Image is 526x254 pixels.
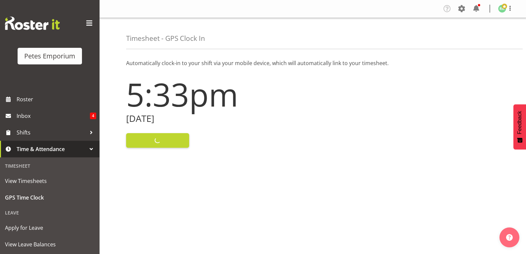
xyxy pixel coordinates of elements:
div: Leave [2,206,98,219]
span: Roster [17,94,96,104]
img: help-xxl-2.png [506,234,513,241]
span: 4 [90,113,96,119]
span: Inbox [17,111,90,121]
div: Timesheet [2,159,98,173]
span: View Leave Balances [5,239,95,249]
h1: 5:33pm [126,76,309,112]
a: View Leave Balances [2,236,98,253]
img: ruth-robertson-taylor722.jpg [498,5,506,13]
a: Apply for Leave [2,219,98,236]
span: GPS Time Clock [5,193,95,203]
span: Shifts [17,127,86,137]
span: Feedback [517,111,523,134]
div: Petes Emporium [24,51,75,61]
h2: [DATE] [126,114,309,124]
img: Rosterit website logo [5,17,60,30]
span: Time & Attendance [17,144,86,154]
span: Apply for Leave [5,223,95,233]
h4: Timesheet - GPS Clock In [126,35,205,42]
button: Feedback - Show survey [513,104,526,149]
span: View Timesheets [5,176,95,186]
a: GPS Time Clock [2,189,98,206]
a: View Timesheets [2,173,98,189]
p: Automatically clock-in to your shift via your mobile device, which will automatically link to you... [126,59,499,67]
